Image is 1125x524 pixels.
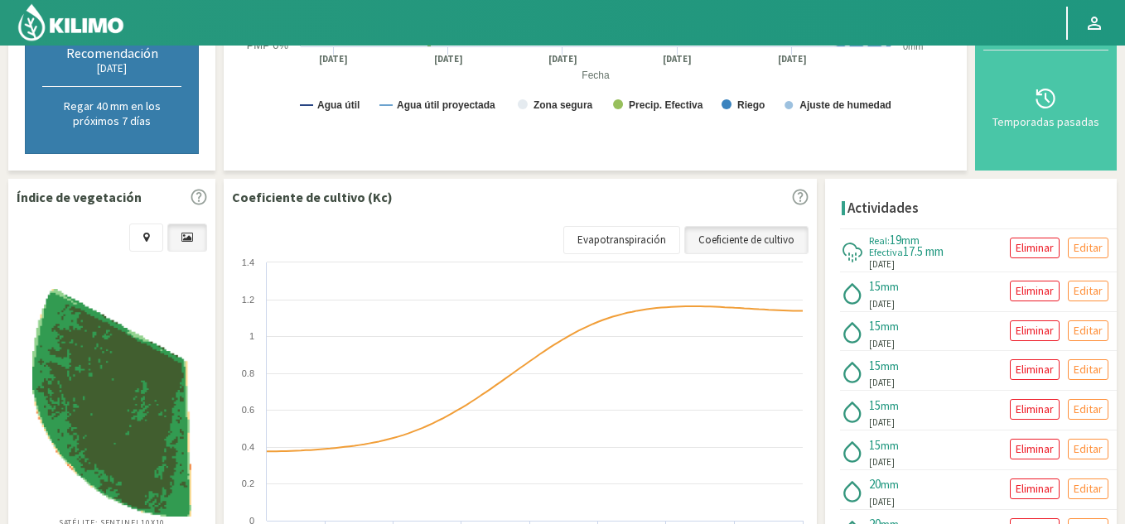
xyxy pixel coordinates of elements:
text: 0.4 [242,442,254,452]
text: Riego [737,99,765,111]
img: Kilimo [17,2,125,42]
button: Eliminar [1010,478,1060,499]
button: Eliminar [1010,281,1060,301]
div: Temporadas pasadas [988,116,1103,127]
text: 0.2 [242,478,254,488]
text: [DATE] [548,53,577,65]
span: [DATE] [869,297,895,311]
button: Eliminar [1010,320,1060,341]
p: Editar [1074,281,1103,300]
div: Recomendación [42,45,181,61]
p: Editar [1074,479,1103,498]
button: Editar [1068,238,1108,258]
text: [DATE] [778,53,807,65]
h4: Actividades [847,200,919,216]
p: Eliminar [1016,281,1054,300]
p: Eliminar [1016,360,1054,379]
button: Eliminar [1010,439,1060,459]
span: Efectiva [869,246,903,258]
span: 15 [869,397,881,413]
button: Editar [1068,320,1108,341]
text: 1.2 [242,295,254,305]
text: 0.8 [242,368,254,378]
span: [DATE] [869,495,895,509]
span: mm [881,279,899,294]
span: 15 [869,358,881,373]
p: Editar [1074,400,1103,419]
text: [DATE] [663,53,692,65]
text: Fecha [582,70,610,81]
button: Temporadas pasadas [983,50,1108,162]
span: [DATE] [869,455,895,469]
button: Editar [1068,359,1108,380]
p: Editar [1074,238,1103,257]
div: [DATE] [42,61,181,75]
span: 15 [869,278,881,294]
a: Evapotranspiración [563,226,680,254]
button: Eliminar [1010,399,1060,420]
span: mm [881,477,899,492]
span: mm [881,438,899,453]
span: mm [881,398,899,413]
p: Eliminar [1016,479,1054,498]
p: Eliminar [1016,321,1054,340]
button: Editar [1068,399,1108,420]
button: Editar [1068,439,1108,459]
span: 20 [869,476,881,492]
p: Regar 40 mm en los próximos 7 días [42,99,181,128]
a: Coeficiente de cultivo [684,226,809,254]
p: Índice de vegetación [17,187,142,207]
text: Zona segura [534,99,593,111]
text: Precip. Efectiva [629,99,703,111]
span: 19 [890,232,901,248]
p: Eliminar [1016,238,1054,257]
p: Editar [1074,321,1103,340]
text: Agua útil proyectada [397,99,495,111]
button: Editar [1068,478,1108,499]
span: [DATE] [869,376,895,390]
span: Real: [869,234,890,247]
span: mm [901,233,920,248]
text: [DATE] [434,53,463,65]
p: Eliminar [1016,400,1054,419]
p: Eliminar [1016,440,1054,459]
p: Coeficiente de cultivo (Kc) [232,187,393,207]
span: 15 [869,437,881,453]
img: 170cee03-ba99-4b7e-9895-899e6f547988_-_sentinel_-_2025-09-18.png [32,289,192,517]
button: Eliminar [1010,238,1060,258]
text: Ajuste de humedad [799,99,891,111]
span: [DATE] [869,416,895,430]
text: 1.4 [242,257,254,267]
span: [DATE] [869,257,895,272]
span: 17.5 mm [903,243,944,259]
p: Editar [1074,440,1103,459]
p: Editar [1074,360,1103,379]
button: Editar [1068,281,1108,301]
text: Agua útil [317,99,360,111]
span: mm [881,319,899,334]
text: 0.6 [242,405,254,415]
span: [DATE] [869,337,895,351]
span: mm [881,358,899,373]
text: [DATE] [319,53,348,65]
span: 15 [869,318,881,334]
text: 0mm [903,41,923,51]
button: Eliminar [1010,359,1060,380]
text: 1 [249,331,254,341]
